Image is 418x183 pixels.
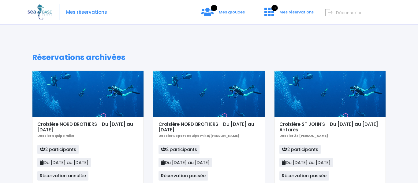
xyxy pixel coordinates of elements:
b: Dossier Report equipe mika/[PERSON_NAME] [159,134,239,138]
h5: Croisière NORD BROTHERS - Du [DATE] au [DATE] [159,122,260,133]
span: Réservation passée [279,171,329,180]
span: Du [DATE] au [DATE] [279,158,333,167]
b: Dossier 24 [PERSON_NAME] [279,134,328,138]
span: 2 participants [279,145,321,154]
a: 1 Mes groupes [196,11,250,17]
b: Dossier equipe mika [37,134,74,138]
span: Du [DATE] au [DATE] [37,158,91,167]
span: Déconnexion [336,10,363,16]
span: 2 participants [159,145,200,154]
a: 3 Mes réservations [259,11,317,17]
h1: Réservations archivées [32,53,386,62]
span: Mes groupes [219,9,245,15]
span: Du [DATE] au [DATE] [159,158,212,167]
span: 3 [271,5,278,11]
h5: Croisière NORD BROTHERS - Du [DATE] au [DATE] [37,122,139,133]
span: Réservation annulée [37,171,88,180]
span: Réservation passée [159,171,208,180]
span: 1 [211,5,217,11]
span: 2 participants [37,145,79,154]
span: Mes réservations [279,9,314,15]
h5: Croisière ST JOHN'S - Du [DATE] au [DATE] Antarès [279,122,381,133]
